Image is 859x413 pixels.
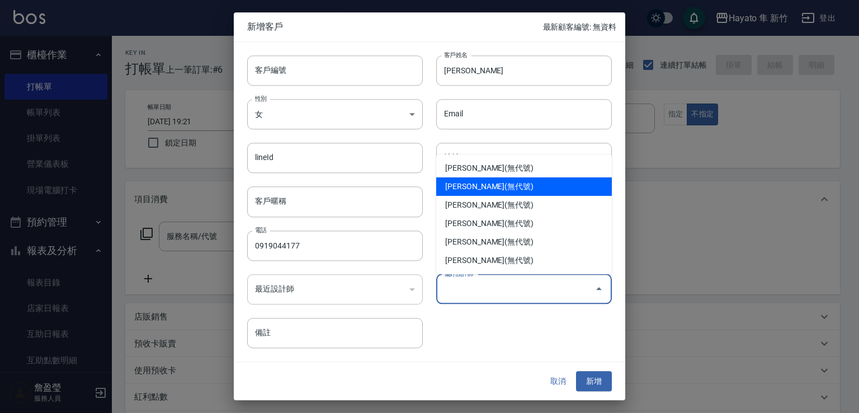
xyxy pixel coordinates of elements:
p: 最新顧客編號: 無資料 [543,21,616,33]
li: [PERSON_NAME](無代號) [436,233,612,251]
label: 客戶姓名 [444,50,468,59]
span: 新增客戶 [247,21,543,32]
li: [PERSON_NAME](無代號) [436,196,612,214]
li: [PERSON_NAME](無代號) [436,214,612,233]
li: [PERSON_NAME](無代號) [436,251,612,270]
label: 電話 [255,226,267,234]
label: 性別 [255,94,267,102]
li: [PERSON_NAME](無代號) [436,159,612,177]
div: 女 [247,99,423,129]
button: 取消 [540,371,576,392]
button: 新增 [576,371,612,392]
li: [PERSON_NAME](無代號) [436,177,612,196]
button: Close [590,280,608,298]
label: 偏好設計師 [444,269,473,278]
